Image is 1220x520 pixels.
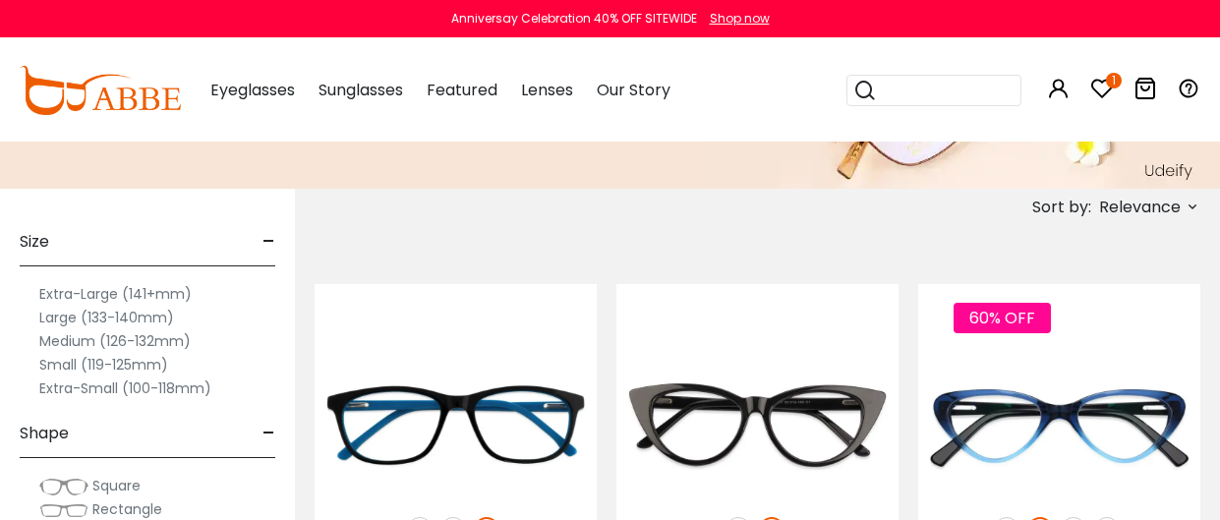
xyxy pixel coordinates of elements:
label: Small (119-125mm) [39,353,168,376]
span: Relevance [1099,190,1181,225]
img: Blue Hannah - Acetate ,Universal Bridge Fit [918,355,1200,495]
img: abbeglasses.com [20,66,181,115]
span: Rectangle [92,499,162,519]
span: Sort by: [1032,196,1091,218]
span: Size [20,218,49,265]
span: - [262,410,275,457]
span: Our Story [597,79,670,101]
div: Anniversay Celebration 40% OFF SITEWIDE [451,10,697,28]
label: Extra-Small (100-118mm) [39,376,211,400]
i: 1 [1106,73,1122,88]
div: Shop now [710,10,770,28]
img: Blue Machovec - Acetate ,Universal Bridge Fit [315,355,597,495]
span: Featured [427,79,497,101]
a: 1 [1090,81,1114,103]
label: Large (133-140mm) [39,306,174,329]
img: Square.png [39,477,88,496]
span: Eyeglasses [210,79,295,101]
span: Square [92,476,141,495]
span: Sunglasses [319,79,403,101]
span: Shape [20,410,69,457]
span: - [262,218,275,265]
img: Rectangle.png [39,500,88,520]
label: Medium (126-132mm) [39,329,191,353]
a: Shop now [700,10,770,27]
span: 60% OFF [954,303,1051,333]
img: Black Nora - Acetate ,Universal Bridge Fit [616,355,899,495]
span: Lenses [521,79,573,101]
label: Extra-Large (141+mm) [39,282,192,306]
